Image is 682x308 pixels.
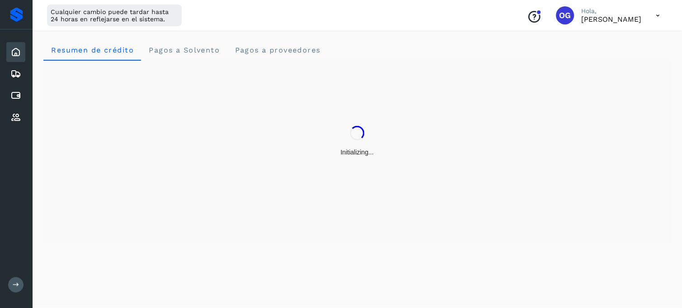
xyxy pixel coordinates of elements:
span: Resumen de crédito [51,46,134,54]
p: Hola, [582,7,642,15]
div: Proveedores [6,107,25,127]
div: Cualquier cambio puede tardar hasta 24 horas en reflejarse en el sistema. [47,5,182,26]
span: Pagos a Solvento [148,46,220,54]
div: Inicio [6,42,25,62]
span: Pagos a proveedores [234,46,321,54]
div: Embarques [6,64,25,84]
p: OSCAR Gutierrez [582,15,642,24]
div: Cuentas por pagar [6,86,25,106]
